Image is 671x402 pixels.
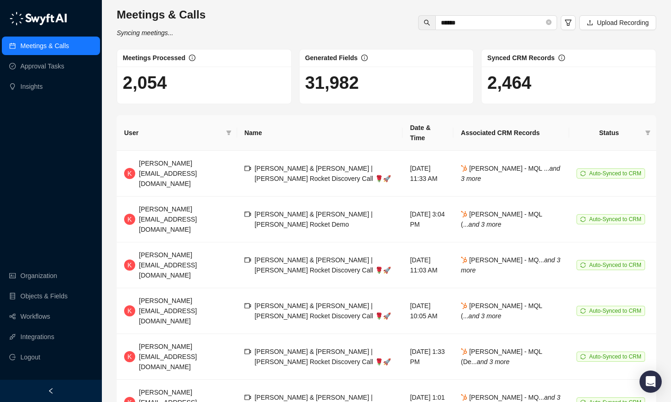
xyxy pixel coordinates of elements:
[577,128,641,138] span: Status
[139,251,197,279] span: [PERSON_NAME][EMAIL_ADDRESS][DOMAIN_NAME]
[580,354,586,359] span: sync
[580,171,586,176] span: sync
[461,348,542,365] span: [PERSON_NAME] - MQL (De...
[402,151,453,197] td: [DATE] 11:33 AM
[546,19,552,25] span: close-circle
[255,256,391,274] span: [PERSON_NAME] & [PERSON_NAME] | [PERSON_NAME] Rocket Discovery Call 🌹🚀
[20,266,57,285] a: Organization
[245,348,251,355] span: video-camera
[139,297,197,325] span: [PERSON_NAME][EMAIL_ADDRESS][DOMAIN_NAME]
[487,54,554,62] span: Synced CRM Records
[48,388,54,394] span: left
[487,72,650,93] h1: 2,464
[117,29,173,37] i: Syncing meetings...
[139,160,197,187] span: [PERSON_NAME][EMAIL_ADDRESS][DOMAIN_NAME]
[589,262,641,268] span: Auto-Synced to CRM
[477,358,510,365] i: and 3 more
[589,170,641,177] span: Auto-Synced to CRM
[127,352,132,362] span: K
[255,165,391,182] span: [PERSON_NAME] & [PERSON_NAME] | [PERSON_NAME] Rocket Discovery Call 🌹🚀
[189,55,195,61] span: info-circle
[580,262,586,268] span: sync
[643,126,652,140] span: filter
[402,197,453,242] td: [DATE] 3:04 PM
[453,115,569,151] th: Associated CRM Records
[461,302,542,320] span: [PERSON_NAME] - MQL (...
[117,7,206,22] h3: Meetings & Calls
[589,308,641,314] span: Auto-Synced to CRM
[461,165,560,182] span: [PERSON_NAME] - MQL ...
[9,354,16,360] span: logout
[127,306,132,316] span: K
[469,221,502,228] i: and 3 more
[402,288,453,334] td: [DATE] 10:05 AM
[402,334,453,380] td: [DATE] 1:33 PM
[580,216,586,222] span: sync
[245,394,251,401] span: video-camera
[402,115,453,151] th: Date & Time
[305,54,358,62] span: Generated Fields
[580,308,586,314] span: sync
[139,205,197,233] span: [PERSON_NAME][EMAIL_ADDRESS][DOMAIN_NAME]
[224,126,233,140] span: filter
[20,57,64,75] a: Approval Tasks
[127,214,132,224] span: K
[20,307,50,326] a: Workflows
[361,55,368,61] span: info-circle
[245,303,251,309] span: video-camera
[127,168,132,179] span: K
[589,216,641,223] span: Auto-Synced to CRM
[245,211,251,217] span: video-camera
[245,257,251,263] span: video-camera
[20,287,68,305] a: Objects & Fields
[20,328,54,346] a: Integrations
[469,312,502,320] i: and 3 more
[424,19,430,26] span: search
[255,348,391,365] span: [PERSON_NAME] & [PERSON_NAME] | [PERSON_NAME] Rocket Discovery Call 🌹🚀
[226,130,232,136] span: filter
[124,128,222,138] span: User
[255,210,373,228] span: [PERSON_NAME] & [PERSON_NAME] | [PERSON_NAME] Rocket Demo
[461,165,560,182] i: and 3 more
[237,115,403,151] th: Name
[461,256,560,274] span: [PERSON_NAME] - MQ...
[123,72,286,93] h1: 2,054
[597,18,649,28] span: Upload Recording
[587,19,593,26] span: upload
[20,37,69,55] a: Meetings & Calls
[640,371,662,393] div: Open Intercom Messenger
[255,302,391,320] span: [PERSON_NAME] & [PERSON_NAME] | [PERSON_NAME] Rocket Discovery Call 🌹🚀
[123,54,185,62] span: Meetings Processed
[461,256,560,274] i: and 3 more
[402,242,453,288] td: [DATE] 11:03 AM
[546,19,552,27] span: close-circle
[558,55,565,61] span: info-circle
[245,165,251,172] span: video-camera
[9,12,67,25] img: logo-05li4sbe.png
[20,348,40,366] span: Logout
[139,343,197,371] span: [PERSON_NAME][EMAIL_ADDRESS][DOMAIN_NAME]
[645,130,651,136] span: filter
[20,77,43,96] a: Insights
[461,210,542,228] span: [PERSON_NAME] - MQL (...
[589,353,641,360] span: Auto-Synced to CRM
[579,15,656,30] button: Upload Recording
[127,260,132,270] span: K
[564,19,572,26] span: filter
[305,72,468,93] h1: 31,982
